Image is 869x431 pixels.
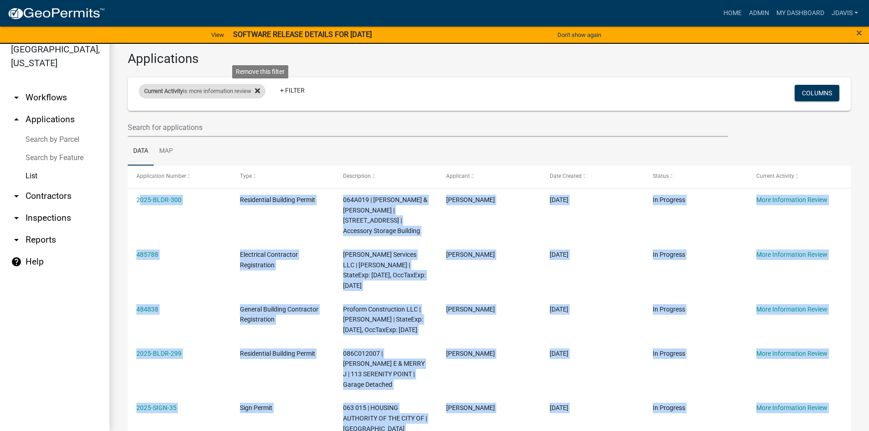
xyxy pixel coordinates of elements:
[446,350,495,357] span: lonnie earl allen
[644,166,747,187] datatable-header-cell: Status
[240,196,315,203] span: Residential Building Permit
[554,27,605,42] button: Don't show again
[128,118,728,137] input: Search for applications
[343,173,371,179] span: Description
[550,196,568,203] span: 09/30/2025
[232,65,288,78] div: Remove this filter
[446,306,495,313] span: Erika Bodzy
[11,92,22,103] i: arrow_drop_down
[653,251,685,258] span: In Progress
[550,350,568,357] span: 09/25/2025
[756,196,827,203] a: More Information Review
[136,196,182,203] a: 2025-BLDR-300
[653,404,685,411] span: In Progress
[756,306,827,313] a: More Information Review
[446,404,495,411] span: Paul McCarty
[756,251,827,258] a: More Information Review
[334,166,437,187] datatable-header-cell: Description
[139,84,265,99] div: is more information review
[446,173,470,179] span: Applicant
[128,166,231,187] datatable-header-cell: Application Number
[11,234,22,245] i: arrow_drop_down
[144,88,183,94] span: Current Activity
[653,350,685,357] span: In Progress
[128,137,154,166] a: Data
[231,166,334,187] datatable-header-cell: Type
[795,85,839,101] button: Columns
[11,213,22,223] i: arrow_drop_down
[273,82,312,99] a: + Filter
[828,5,862,22] a: jdavis
[240,173,252,179] span: Type
[240,404,272,411] span: Sign Permit
[240,306,318,323] span: General Building Contractor Registration
[136,350,182,357] a: 2025-BLDR-299
[128,51,851,67] h3: Applications
[343,251,426,289] span: Heisley Services LLC | Jeff Heisley | StateExp: 06/30/2026, OccTaxExp: 12/31/2025
[343,196,427,234] span: 064A019 | JEWERS JOHN & LISA | 119 REIDS RD | Accessory Storage Building
[240,251,298,269] span: Electrical Contractor Registration
[745,5,773,22] a: Admin
[550,306,568,313] span: 09/28/2025
[446,251,495,258] span: Jeff Heisley
[343,306,423,334] span: Proform Construction LLC | Robert Muckenfuss | StateExp: 06/30/2026, OccTaxExp: 12/31/2025
[550,404,568,411] span: 09/23/2025
[446,196,495,203] span: John Jewers
[136,251,158,258] a: 485788
[550,173,582,179] span: Date Created
[11,114,22,125] i: arrow_drop_up
[11,191,22,202] i: arrow_drop_down
[653,196,685,203] span: In Progress
[856,27,862,38] button: Close
[756,173,794,179] span: Current Activity
[154,137,178,166] a: Map
[748,166,851,187] datatable-header-cell: Current Activity
[856,26,862,39] span: ×
[11,256,22,267] i: help
[550,251,568,258] span: 09/30/2025
[773,5,828,22] a: My Dashboard
[756,404,827,411] a: More Information Review
[756,350,827,357] a: More Information Review
[136,173,186,179] span: Application Number
[136,306,158,313] a: 484838
[653,306,685,313] span: In Progress
[233,30,372,39] strong: SOFTWARE RELEASE DETAILS FOR [DATE]
[240,350,315,357] span: Residential Building Permit
[720,5,745,22] a: Home
[208,27,228,42] a: View
[343,350,425,388] span: 086C012007 | ALLEN LONNIE E & MERRY J | 113 SERENITY POINT | Garage Detached
[541,166,644,187] datatable-header-cell: Date Created
[136,404,177,411] a: 2025-SIGN-35
[437,166,541,187] datatable-header-cell: Applicant
[653,173,669,179] span: Status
